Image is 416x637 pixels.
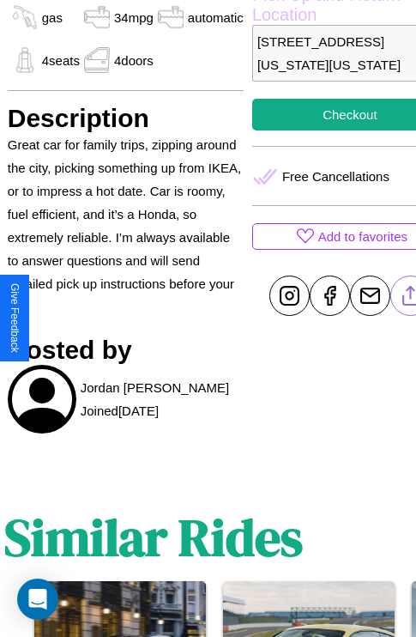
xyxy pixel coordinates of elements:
[8,47,42,73] img: gas
[8,336,244,365] h3: Hosted by
[80,4,114,30] img: gas
[4,502,303,573] h1: Similar Rides
[9,283,21,353] div: Give Feedback
[8,104,244,133] h3: Description
[81,399,159,422] p: Joined [DATE]
[42,6,63,29] p: gas
[8,133,244,318] p: Great car for family trips, zipping around the city, picking something up from IKEA, or to impres...
[8,4,42,30] img: gas
[114,49,154,72] p: 4 doors
[282,165,389,188] p: Free Cancellations
[188,6,244,29] p: automatic
[81,376,229,399] p: Jordan [PERSON_NAME]
[80,47,114,73] img: gas
[114,6,154,29] p: 34 mpg
[17,579,58,620] div: Open Intercom Messenger
[42,49,80,72] p: 4 seats
[154,4,188,30] img: gas
[318,225,407,248] p: Add to favorites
